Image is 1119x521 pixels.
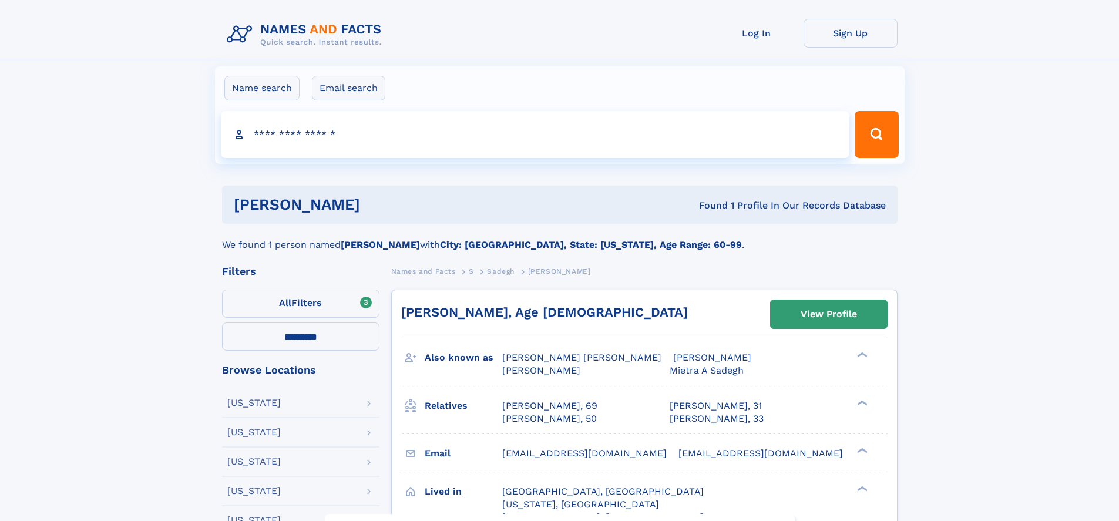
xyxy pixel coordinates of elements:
[234,197,530,212] h1: [PERSON_NAME]
[221,111,850,158] input: search input
[425,482,502,502] h3: Lived in
[502,412,597,425] a: [PERSON_NAME], 50
[469,264,474,278] a: S
[804,19,898,48] a: Sign Up
[227,398,281,408] div: [US_STATE]
[855,111,898,158] button: Search Button
[279,297,291,308] span: All
[670,365,744,376] span: Mietra A Sadegh
[341,239,420,250] b: [PERSON_NAME]
[227,457,281,466] div: [US_STATE]
[670,399,762,412] a: [PERSON_NAME], 31
[487,267,515,275] span: Sadegh
[710,19,804,48] a: Log In
[502,448,667,459] span: [EMAIL_ADDRESS][DOMAIN_NAME]
[227,486,281,496] div: [US_STATE]
[502,352,661,363] span: [PERSON_NAME] [PERSON_NAME]
[854,351,868,359] div: ❯
[222,365,379,375] div: Browse Locations
[529,199,886,212] div: Found 1 Profile In Our Records Database
[528,267,591,275] span: [PERSON_NAME]
[425,348,502,368] h3: Also known as
[670,412,764,425] a: [PERSON_NAME], 33
[312,76,385,100] label: Email search
[425,396,502,416] h3: Relatives
[222,19,391,51] img: Logo Names and Facts
[440,239,742,250] b: City: [GEOGRAPHIC_DATA], State: [US_STATE], Age Range: 60-99
[227,428,281,437] div: [US_STATE]
[502,399,597,412] a: [PERSON_NAME], 69
[401,305,688,320] a: [PERSON_NAME], Age [DEMOGRAPHIC_DATA]
[487,264,515,278] a: Sadegh
[502,499,659,510] span: [US_STATE], [GEOGRAPHIC_DATA]
[673,352,751,363] span: [PERSON_NAME]
[222,224,898,252] div: We found 1 person named with .
[469,267,474,275] span: S
[502,365,580,376] span: [PERSON_NAME]
[801,301,857,328] div: View Profile
[224,76,300,100] label: Name search
[222,290,379,318] label: Filters
[854,446,868,454] div: ❯
[502,486,704,497] span: [GEOGRAPHIC_DATA], [GEOGRAPHIC_DATA]
[222,266,379,277] div: Filters
[391,264,456,278] a: Names and Facts
[678,448,843,459] span: [EMAIL_ADDRESS][DOMAIN_NAME]
[425,443,502,463] h3: Email
[854,485,868,492] div: ❯
[771,300,887,328] a: View Profile
[854,399,868,406] div: ❯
